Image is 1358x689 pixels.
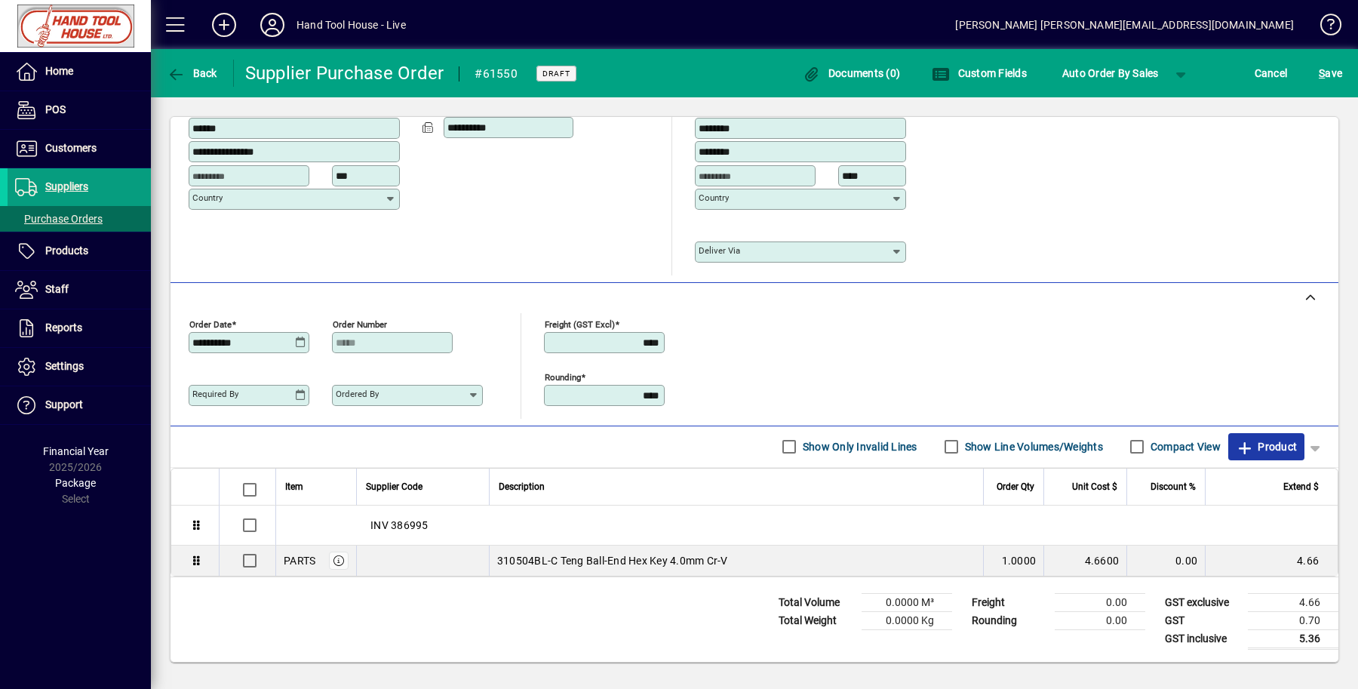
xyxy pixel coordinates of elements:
[983,546,1043,576] td: 1.0000
[45,283,69,295] span: Staff
[45,142,97,154] span: Customers
[1151,478,1196,495] span: Discount %
[284,553,315,568] div: PARTS
[1319,61,1342,85] span: ave
[1248,629,1338,648] td: 5.36
[932,67,1027,79] span: Custom Fields
[45,360,84,372] span: Settings
[499,478,545,495] span: Description
[1228,433,1304,460] button: Product
[55,477,96,489] span: Package
[8,309,151,347] a: Reports
[1283,478,1319,495] span: Extend $
[8,91,151,129] a: POS
[45,245,88,257] span: Products
[151,60,234,87] app-page-header-button: Back
[8,130,151,168] a: Customers
[15,213,103,225] span: Purchase Orders
[545,371,581,382] mat-label: Rounding
[699,192,729,203] mat-label: Country
[248,11,296,38] button: Profile
[475,62,518,86] div: #61550
[1309,3,1339,52] a: Knowledge Base
[336,389,379,399] mat-label: Ordered by
[163,60,221,87] button: Back
[333,318,387,329] mat-label: Order number
[699,245,740,256] mat-label: Deliver via
[1148,439,1221,454] label: Compact View
[1055,593,1145,611] td: 0.00
[45,65,73,77] span: Home
[1055,60,1166,87] button: Auto Order By Sales
[955,13,1294,37] div: [PERSON_NAME] [PERSON_NAME][EMAIL_ADDRESS][DOMAIN_NAME]
[8,386,151,424] a: Support
[189,318,232,329] mat-label: Order date
[800,439,917,454] label: Show Only Invalid Lines
[1072,478,1117,495] span: Unit Cost $
[497,553,728,568] span: 310504BL-C Teng Ball-End Hex Key 4.0mm Cr-V
[771,611,862,629] td: Total Weight
[8,206,151,232] a: Purchase Orders
[1248,611,1338,629] td: 0.70
[45,398,83,411] span: Support
[8,271,151,309] a: Staff
[964,611,1055,629] td: Rounding
[1157,611,1248,629] td: GST
[1157,593,1248,611] td: GST exclusive
[1205,546,1338,576] td: 4.66
[862,593,952,611] td: 0.0000 M³
[45,321,82,334] span: Reports
[802,67,900,79] span: Documents (0)
[1319,67,1325,79] span: S
[8,53,151,91] a: Home
[964,593,1055,611] td: Freight
[276,506,1338,545] div: INV 386995
[962,439,1103,454] label: Show Line Volumes/Weights
[771,593,862,611] td: Total Volume
[1062,61,1159,85] span: Auto Order By Sales
[1157,629,1248,648] td: GST inclusive
[542,69,570,78] span: Draft
[43,445,109,457] span: Financial Year
[192,192,223,203] mat-label: Country
[366,478,422,495] span: Supplier Code
[1236,435,1297,459] span: Product
[200,11,248,38] button: Add
[1126,546,1205,576] td: 0.00
[8,348,151,386] a: Settings
[798,60,904,87] button: Documents (0)
[45,103,66,115] span: POS
[545,318,615,329] mat-label: Freight (GST excl)
[997,478,1034,495] span: Order Qty
[1055,611,1145,629] td: 0.00
[8,232,151,270] a: Products
[45,180,88,192] span: Suppliers
[1251,60,1292,87] button: Cancel
[862,611,952,629] td: 0.0000 Kg
[167,67,217,79] span: Back
[1043,546,1126,576] td: 4.6600
[192,389,238,399] mat-label: Required by
[1255,61,1288,85] span: Cancel
[1248,593,1338,611] td: 4.66
[296,13,406,37] div: Hand Tool House - Live
[245,61,444,85] div: Supplier Purchase Order
[928,60,1031,87] button: Custom Fields
[1315,60,1346,87] button: Save
[285,478,303,495] span: Item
